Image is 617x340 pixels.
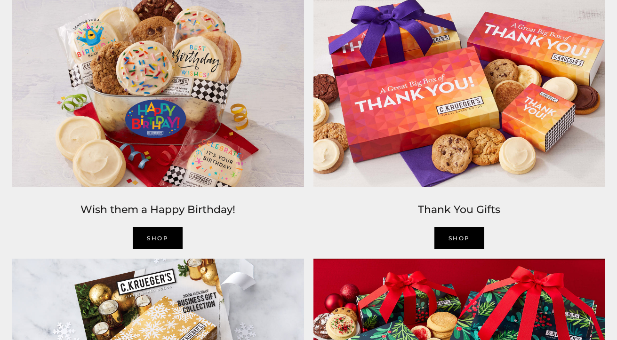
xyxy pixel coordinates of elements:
[133,227,183,249] a: SHOP
[12,201,304,218] h2: Wish them a Happy Birthday!
[313,201,606,218] h2: Thank You Gifts
[434,227,484,249] a: shop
